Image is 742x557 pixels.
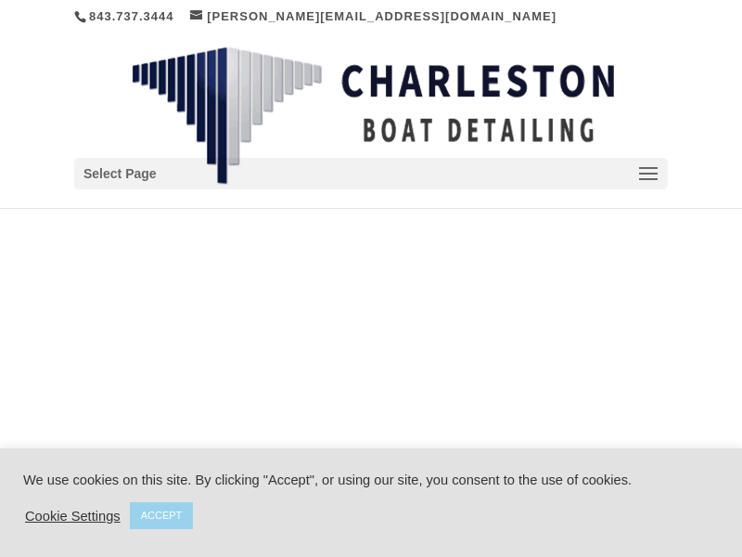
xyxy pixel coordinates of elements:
div: We use cookies on this site. By clicking "Accept", or using our site, you consent to the use of c... [23,472,719,488]
a: [PERSON_NAME][EMAIL_ADDRESS][DOMAIN_NAME] [190,9,556,23]
a: Cookie Settings [25,508,121,525]
img: Charleston Boat Detailing [132,46,614,186]
a: ACCEPT [130,502,194,529]
a: 843.737.3444 [89,9,174,23]
span: Select Page [83,163,157,185]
